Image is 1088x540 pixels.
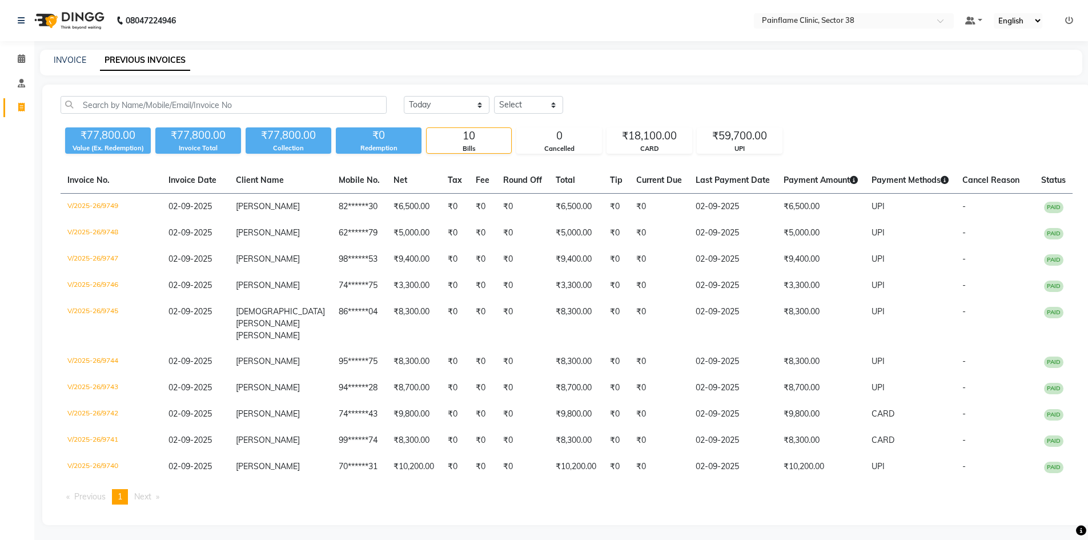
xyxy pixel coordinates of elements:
td: ₹0 [441,454,469,480]
td: ₹6,500.00 [777,194,865,221]
td: ₹0 [603,427,629,454]
div: Bills [427,144,511,154]
span: - [962,306,966,317]
td: ₹0 [629,454,689,480]
span: CARD [872,409,894,419]
td: ₹9,400.00 [549,246,603,273]
a: INVOICE [54,55,86,65]
span: 02-09-2025 [168,356,212,366]
span: PAID [1044,462,1063,473]
td: ₹10,200.00 [777,454,865,480]
span: PAID [1044,357,1063,368]
span: PAID [1044,281,1063,292]
td: ₹8,300.00 [777,349,865,375]
span: Round Off [503,175,542,185]
td: ₹0 [469,273,496,299]
span: UPI [872,306,885,317]
span: Invoice No. [67,175,110,185]
span: UPI [872,356,885,366]
div: Redemption [336,143,421,153]
td: ₹0 [496,427,549,454]
td: 02-09-2025 [689,220,777,246]
span: [PERSON_NAME] [236,280,300,290]
td: ₹5,000.00 [387,220,441,246]
span: - [962,382,966,393]
td: ₹0 [496,299,549,349]
span: Previous [74,491,106,502]
td: ₹8,300.00 [387,427,441,454]
span: - [962,435,966,445]
span: 02-09-2025 [168,254,212,264]
td: ₹9,800.00 [549,401,603,427]
td: V/2025-26/9747 [61,246,162,273]
div: ₹77,800.00 [155,127,241,143]
td: V/2025-26/9741 [61,427,162,454]
span: UPI [872,461,885,471]
span: [PERSON_NAME] [236,254,300,264]
div: Cancelled [517,144,601,154]
td: 02-09-2025 [689,246,777,273]
td: ₹0 [441,427,469,454]
div: ₹59,700.00 [697,128,782,144]
span: [PERSON_NAME] [236,227,300,238]
span: Client Name [236,175,284,185]
td: ₹0 [469,427,496,454]
td: ₹0 [629,349,689,375]
td: ₹0 [441,246,469,273]
td: ₹0 [469,220,496,246]
td: ₹0 [469,349,496,375]
td: 02-09-2025 [689,454,777,480]
div: Invoice Total [155,143,241,153]
td: 02-09-2025 [689,194,777,221]
span: UPI [872,201,885,211]
div: Value (Ex. Redemption) [65,143,151,153]
span: 02-09-2025 [168,461,212,471]
td: ₹0 [469,401,496,427]
span: [PERSON_NAME] [236,382,300,393]
div: UPI [697,144,782,154]
td: ₹8,300.00 [549,299,603,349]
span: 02-09-2025 [168,306,212,317]
td: V/2025-26/9744 [61,349,162,375]
td: ₹0 [496,246,549,273]
span: 1 [118,491,122,502]
a: PREVIOUS INVOICES [100,50,190,71]
td: ₹0 [496,401,549,427]
span: UPI [872,254,885,264]
td: ₹0 [629,299,689,349]
td: ₹0 [629,401,689,427]
span: Invoice Date [168,175,216,185]
td: ₹0 [629,375,689,401]
td: ₹8,300.00 [777,427,865,454]
td: V/2025-26/9740 [61,454,162,480]
b: 08047224946 [126,5,176,37]
span: [PERSON_NAME] [236,435,300,445]
span: PAID [1044,307,1063,318]
td: ₹0 [441,194,469,221]
span: - [962,280,966,290]
td: ₹0 [603,349,629,375]
td: ₹9,400.00 [777,246,865,273]
div: ₹77,800.00 [246,127,331,143]
td: ₹10,200.00 [387,454,441,480]
td: ₹0 [629,194,689,221]
td: ₹0 [603,299,629,349]
td: ₹0 [441,349,469,375]
td: 02-09-2025 [689,375,777,401]
span: [PERSON_NAME] [236,356,300,366]
span: 02-09-2025 [168,201,212,211]
span: [DEMOGRAPHIC_DATA][PERSON_NAME] [PERSON_NAME] [236,306,325,341]
td: V/2025-26/9748 [61,220,162,246]
td: ₹9,400.00 [387,246,441,273]
span: PAID [1044,435,1063,447]
td: ₹0 [496,454,549,480]
td: ₹8,300.00 [549,349,603,375]
span: - [962,201,966,211]
td: ₹3,300.00 [549,273,603,299]
td: ₹0 [441,220,469,246]
td: ₹8,300.00 [549,427,603,454]
td: ₹6,500.00 [387,194,441,221]
td: ₹0 [441,401,469,427]
td: 02-09-2025 [689,349,777,375]
span: - [962,227,966,238]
